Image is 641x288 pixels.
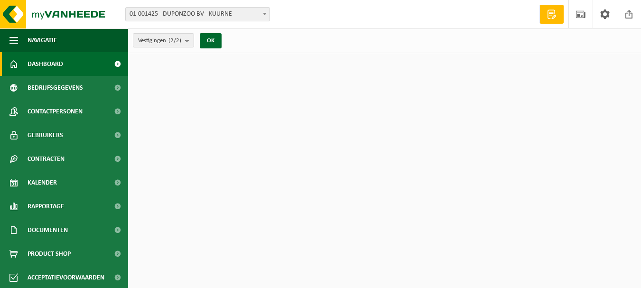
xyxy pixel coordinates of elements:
[28,218,68,242] span: Documenten
[28,76,83,100] span: Bedrijfsgegevens
[168,37,181,44] count: (2/2)
[28,100,83,123] span: Contactpersonen
[125,7,270,21] span: 01-001425 - DUPONZOO BV - KUURNE
[28,147,65,171] span: Contracten
[28,28,57,52] span: Navigatie
[28,195,64,218] span: Rapportage
[133,33,194,47] button: Vestigingen(2/2)
[28,171,57,195] span: Kalender
[200,33,222,48] button: OK
[126,8,269,21] span: 01-001425 - DUPONZOO BV - KUURNE
[28,52,63,76] span: Dashboard
[28,123,63,147] span: Gebruikers
[138,34,181,48] span: Vestigingen
[28,242,71,266] span: Product Shop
